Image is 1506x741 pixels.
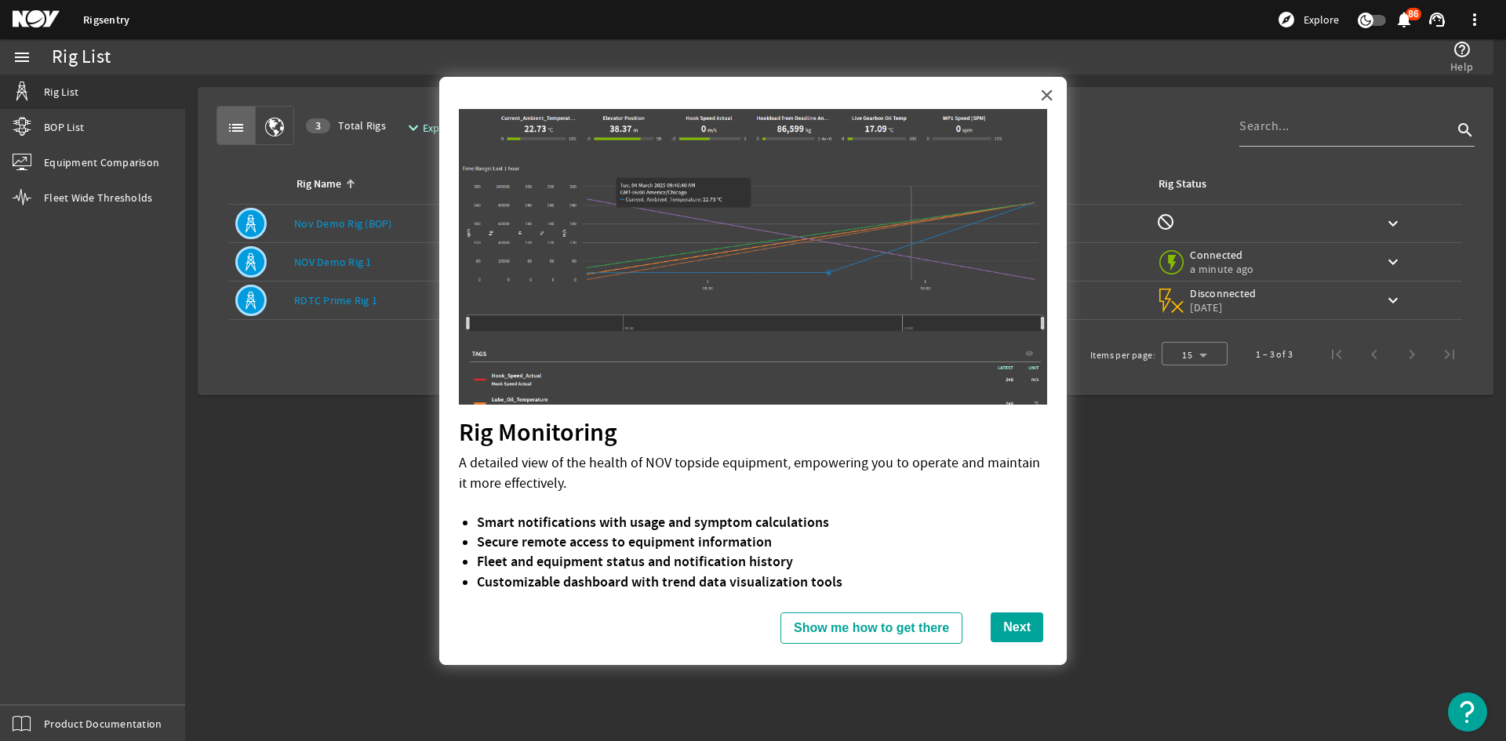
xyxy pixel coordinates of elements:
div: Rig Status [1159,176,1206,193]
mat-icon: keyboard_arrow_down [1384,291,1402,310]
mat-icon: explore [1277,10,1296,29]
strong: Fleet and equipment status and notification history [477,552,793,571]
button: Close [1039,82,1054,107]
p: A detailed view of the health of NOV topside equipment, empowering you to operate and maintain it... [459,453,1047,492]
a: Rigsentry [83,13,129,27]
mat-icon: keyboard_arrow_down [1384,252,1402,271]
i: search [1456,121,1475,140]
strong: Customizable dashboard with trend data visualization tools [477,572,842,591]
span: Disconnected [1190,286,1257,300]
a: NOV Demo Rig 1 [294,255,372,269]
button: Next [991,612,1043,642]
span: Total Rigs [306,118,386,133]
span: Expand All [423,120,472,136]
a: Nov Demo Rig (BOP) [294,216,392,231]
span: Product Documentation [44,716,162,732]
span: Rig List [44,84,78,100]
span: Connected [1190,248,1257,262]
mat-icon: Rig Monitoring not available for this rig [1156,212,1175,231]
strong: Rig Monitoring [459,416,617,449]
span: Equipment Comparison [44,154,159,170]
input: Search... [1239,117,1453,136]
mat-icon: help_outline [1453,40,1471,59]
a: RDTC Prime Rig 1 [294,293,377,307]
button: Show me how to get there [780,612,962,644]
span: [DATE] [1190,300,1257,314]
mat-icon: support_agent [1428,10,1446,29]
mat-icon: menu [13,48,31,67]
div: Rig Name [296,176,341,193]
div: 1 – 3 of 3 [1256,347,1293,362]
span: Fleet Wide Thresholds [44,190,152,205]
span: BOP List [44,119,84,135]
mat-icon: notifications [1395,10,1413,29]
strong: Smart notifications with usage and symptom calculations [477,513,829,532]
span: a minute ago [1190,262,1257,276]
strong: Secure remote access to equipment information [477,532,772,551]
div: Rig List [52,49,111,65]
mat-icon: keyboard_arrow_down [1384,214,1402,233]
button: Open Resource Center [1448,692,1487,732]
mat-icon: list [227,118,246,137]
span: Explore [1304,12,1339,27]
span: Help [1450,59,1473,74]
div: Items per page: [1090,347,1155,363]
mat-icon: expand_more [404,118,417,137]
div: 3 [306,118,330,133]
